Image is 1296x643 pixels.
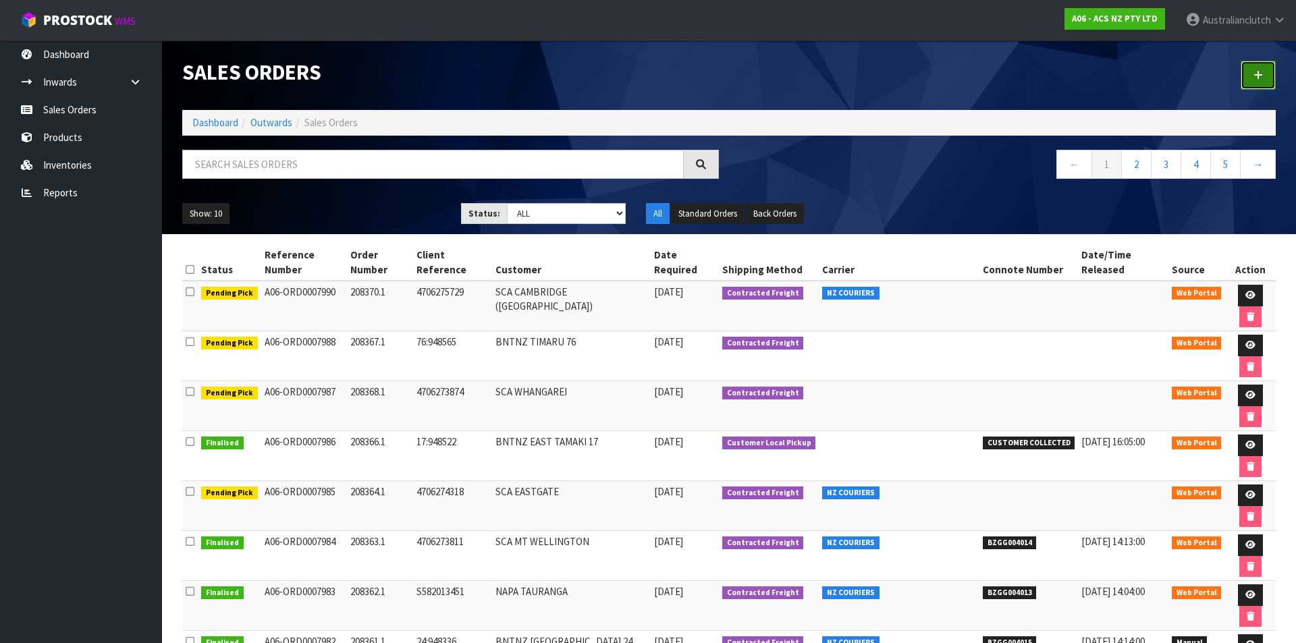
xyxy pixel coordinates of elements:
th: Status [198,244,261,281]
td: SCA EASTGATE [492,481,650,531]
td: A06-ORD0007988 [261,331,348,381]
span: BZGG004013 [983,586,1037,600]
span: [DATE] 14:04:00 [1081,585,1145,598]
td: A06-ORD0007984 [261,531,348,581]
span: [DATE] [654,535,683,548]
td: 208370.1 [347,281,412,331]
span: Contracted Freight [722,486,804,500]
a: ← [1056,150,1092,179]
th: Customer [492,244,650,281]
span: Pending Pick [201,387,258,400]
a: 5 [1210,150,1241,179]
td: 4706273874 [413,381,492,431]
th: Carrier [819,244,979,281]
h1: Sales Orders [182,61,719,84]
td: A06-ORD0007985 [261,481,348,531]
a: 2 [1121,150,1152,179]
button: Show: 10 [182,203,230,225]
th: Date Required [651,244,719,281]
nav: Page navigation [739,150,1276,183]
td: BNTNZ TIMARU 76 [492,331,650,381]
td: NAPA TAURANGA [492,581,650,631]
th: Connote Number [979,244,1079,281]
button: All [646,203,670,225]
td: 4706275729 [413,281,492,331]
td: 17:948522 [413,431,492,481]
span: [DATE] 14:13:00 [1081,535,1145,548]
td: 76:948565 [413,331,492,381]
td: 208366.1 [347,431,412,481]
span: [DATE] [654,435,683,448]
span: Contracted Freight [722,387,804,400]
th: Client Reference [413,244,492,281]
td: BNTNZ EAST TAMAKI 17 [492,431,650,481]
span: Pending Pick [201,486,258,500]
span: ProStock [43,11,112,29]
a: 3 [1151,150,1181,179]
td: A06-ORD0007990 [261,281,348,331]
td: SCA CAMBRIDGE ([GEOGRAPHIC_DATA]) [492,281,650,331]
a: 4 [1181,150,1211,179]
strong: Status: [468,208,500,219]
span: NZ COURIERS [822,486,880,500]
th: Action [1224,244,1276,281]
span: Contracted Freight [722,287,804,300]
span: Web Portal [1172,586,1222,600]
span: Contracted Freight [722,586,804,600]
a: Outwards [250,116,292,129]
input: Search sales orders [182,150,684,179]
span: [DATE] [654,285,683,298]
td: A06-ORD0007983 [261,581,348,631]
span: NZ COURIERS [822,536,880,550]
span: Finalised [201,437,244,450]
span: Contracted Freight [722,337,804,350]
button: Back Orders [746,203,804,225]
span: Finalised [201,586,244,600]
th: Date/Time Released [1078,244,1168,281]
span: [DATE] 16:05:00 [1081,435,1145,448]
td: 4706273811 [413,531,492,581]
a: Dashboard [192,116,238,129]
th: Shipping Method [719,244,819,281]
span: Web Portal [1172,337,1222,350]
span: Customer Local Pickup [722,437,816,450]
span: Sales Orders [304,116,358,129]
span: NZ COURIERS [822,287,880,300]
span: Contracted Freight [722,536,804,550]
span: [DATE] [654,335,683,348]
span: Australianclutch [1203,13,1271,26]
span: Web Portal [1172,387,1222,400]
td: 4706274318 [413,481,492,531]
span: Web Portal [1172,437,1222,450]
td: SCA MT WELLINGTON [492,531,650,581]
span: Web Portal [1172,287,1222,300]
small: WMS [115,15,136,28]
td: 208368.1 [347,381,412,431]
th: Source [1168,244,1225,281]
td: S582013451 [413,581,492,631]
td: 208362.1 [347,581,412,631]
span: Pending Pick [201,287,258,300]
td: A06-ORD0007986 [261,431,348,481]
a: → [1240,150,1276,179]
button: Standard Orders [671,203,745,225]
strong: A06 - ACS NZ PTY LTD [1072,13,1158,24]
td: 208364.1 [347,481,412,531]
th: Reference Number [261,244,348,281]
td: A06-ORD0007987 [261,381,348,431]
span: Pending Pick [201,337,258,350]
td: 208363.1 [347,531,412,581]
span: NZ COURIERS [822,586,880,600]
span: [DATE] [654,585,683,598]
span: CUSTOMER COLLECTED [983,437,1075,450]
img: cube-alt.png [20,11,37,28]
span: [DATE] [654,385,683,398]
span: Web Portal [1172,486,1222,500]
span: [DATE] [654,485,683,498]
td: 208367.1 [347,331,412,381]
span: Web Portal [1172,536,1222,550]
th: Order Number [347,244,412,281]
td: SCA WHANGAREI [492,381,650,431]
a: 1 [1091,150,1122,179]
span: Finalised [201,536,244,550]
